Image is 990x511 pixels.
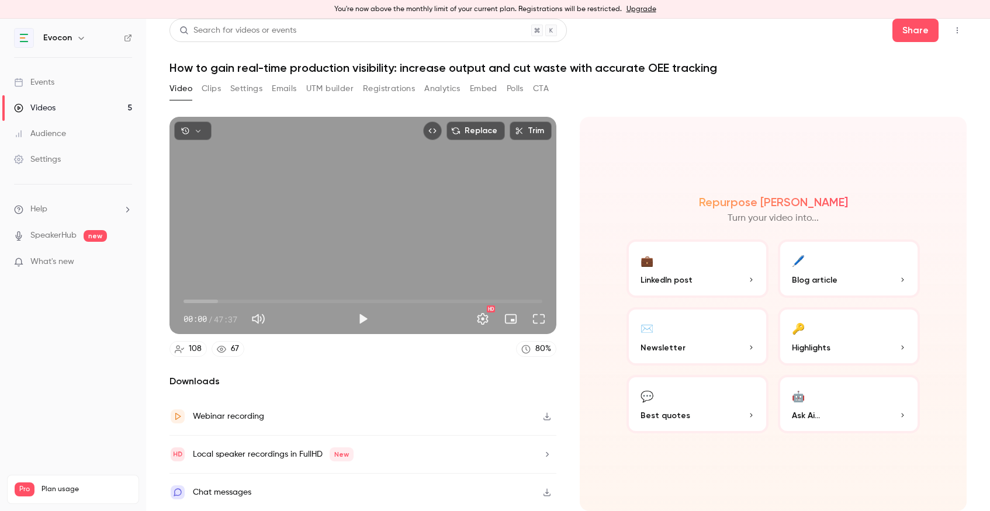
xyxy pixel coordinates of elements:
[14,128,66,140] div: Audience
[43,32,72,44] h6: Evocon
[30,230,77,242] a: SpeakerHub
[230,79,262,98] button: Settings
[446,121,505,140] button: Replace
[728,211,819,225] p: Turn your video into...
[189,343,202,355] div: 108
[184,313,207,325] span: 00:00
[626,307,769,366] button: ✉️Newsletter
[792,319,805,337] div: 🔑
[699,195,848,209] h2: Repurpose [PERSON_NAME]
[470,79,497,98] button: Embed
[487,305,495,312] div: HD
[948,21,967,40] button: Top Bar Actions
[626,239,769,298] button: 💼LinkedIn post
[169,374,556,388] h2: Downloads
[193,409,264,423] div: Webinar recording
[641,342,686,354] span: Newsletter
[792,274,837,286] span: Blog article
[247,307,270,331] button: Mute
[169,79,192,98] button: Video
[231,343,239,355] div: 67
[792,409,820,422] span: Ask Ai...
[535,343,551,355] div: 80 %
[14,154,61,165] div: Settings
[14,203,132,215] li: help-dropdown-opener
[330,447,354,461] span: New
[641,319,653,337] div: ✉️
[507,79,524,98] button: Polls
[214,313,237,325] span: 47:37
[792,387,805,405] div: 🤖
[892,19,939,42] button: Share
[118,257,132,267] iframe: Noticeable Trigger
[626,375,769,433] button: 💬Best quotes
[169,341,207,357] a: 108
[533,79,549,98] button: CTA
[641,251,653,269] div: 💼
[424,79,461,98] button: Analytics
[423,121,442,140] button: Embed video
[14,102,56,114] div: Videos
[306,79,354,98] button: UTM builder
[41,485,131,494] span: Plan usage
[499,307,522,331] button: Turn on miniplayer
[30,256,74,268] span: What's new
[778,307,920,366] button: 🔑Highlights
[272,79,296,98] button: Emails
[15,482,34,496] span: Pro
[778,239,920,298] button: 🖊️Blog article
[212,341,244,357] a: 67
[778,375,920,433] button: 🤖Ask Ai...
[193,447,354,461] div: Local speaker recordings in FullHD
[193,485,251,499] div: Chat messages
[351,307,375,331] button: Play
[471,307,494,331] button: Settings
[641,274,693,286] span: LinkedIn post
[184,313,237,325] div: 00:00
[169,61,967,75] h1: How to gain real-time production visibility: increase output and cut waste with accurate OEE trac...
[179,25,296,37] div: Search for videos or events
[84,230,107,242] span: new
[527,307,551,331] button: Full screen
[202,79,221,98] button: Clips
[510,121,552,140] button: Trim
[641,387,653,405] div: 💬
[363,79,415,98] button: Registrations
[792,251,805,269] div: 🖊️
[641,409,690,422] span: Best quotes
[208,313,213,325] span: /
[516,341,556,357] a: 80%
[14,77,54,88] div: Events
[792,342,830,354] span: Highlights
[15,29,33,47] img: Evocon
[626,5,656,14] a: Upgrade
[30,203,47,215] span: Help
